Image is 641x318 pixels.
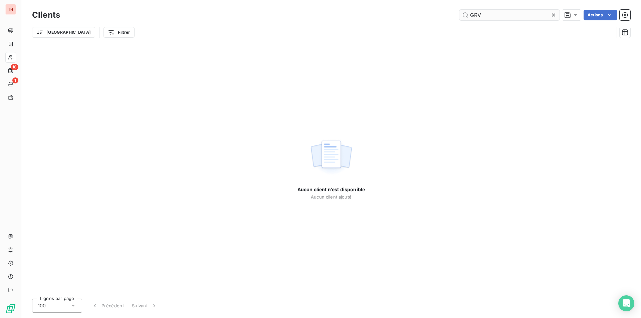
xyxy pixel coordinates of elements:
[5,303,16,314] img: Logo LeanPay
[11,64,18,70] span: 18
[103,27,134,38] button: Filtrer
[128,299,162,313] button: Suivant
[87,299,128,313] button: Précédent
[584,10,617,20] button: Actions
[311,194,352,200] span: Aucun client ajouté
[297,186,365,193] span: Aucun client n’est disponible
[32,27,95,38] button: [GEOGRAPHIC_DATA]
[459,10,560,20] input: Rechercher
[32,9,60,21] h3: Clients
[12,77,18,83] span: 1
[38,302,46,309] span: 100
[5,4,16,15] div: TH
[310,137,353,178] img: empty state
[618,295,634,311] div: Open Intercom Messenger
